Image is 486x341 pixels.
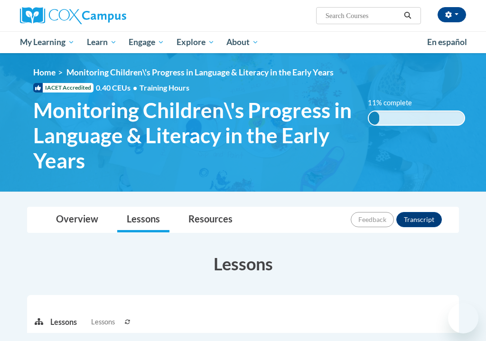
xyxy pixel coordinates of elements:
a: Learn [81,31,123,53]
span: Engage [129,37,164,48]
a: Engage [122,31,170,53]
a: Cox Campus [20,7,159,24]
span: • [133,83,137,92]
span: Training Hours [140,83,189,92]
button: Transcript [396,212,442,227]
input: Search Courses [325,10,401,21]
iframe: Button to launch messaging window [448,303,478,333]
a: About [221,31,265,53]
a: Home [33,67,56,77]
a: Lessons [117,207,169,232]
label: 11% complete [368,98,422,108]
a: My Learning [14,31,81,53]
span: Explore [177,37,215,48]
a: Overview [47,207,108,232]
img: Cox Campus [20,7,126,24]
div: 11% complete [369,111,379,125]
h3: Lessons [27,252,459,276]
button: Feedback [351,212,394,227]
a: En español [421,32,473,52]
span: My Learning [20,37,75,48]
span: Lessons [91,317,115,327]
span: IACET Accredited [33,83,93,92]
button: Account Settings [438,7,466,22]
span: Monitoring Children\'s Progress in Language & Literacy in the Early Years [66,67,334,77]
span: Monitoring Children\'s Progress in Language & Literacy in the Early Years [33,98,354,173]
button: Search [401,10,415,21]
a: Explore [170,31,221,53]
span: 0.40 CEUs [96,83,140,93]
a: Resources [179,207,242,232]
span: Learn [87,37,117,48]
span: About [226,37,259,48]
span: En español [427,37,467,47]
div: Main menu [13,31,473,53]
p: Lessons [50,317,77,327]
